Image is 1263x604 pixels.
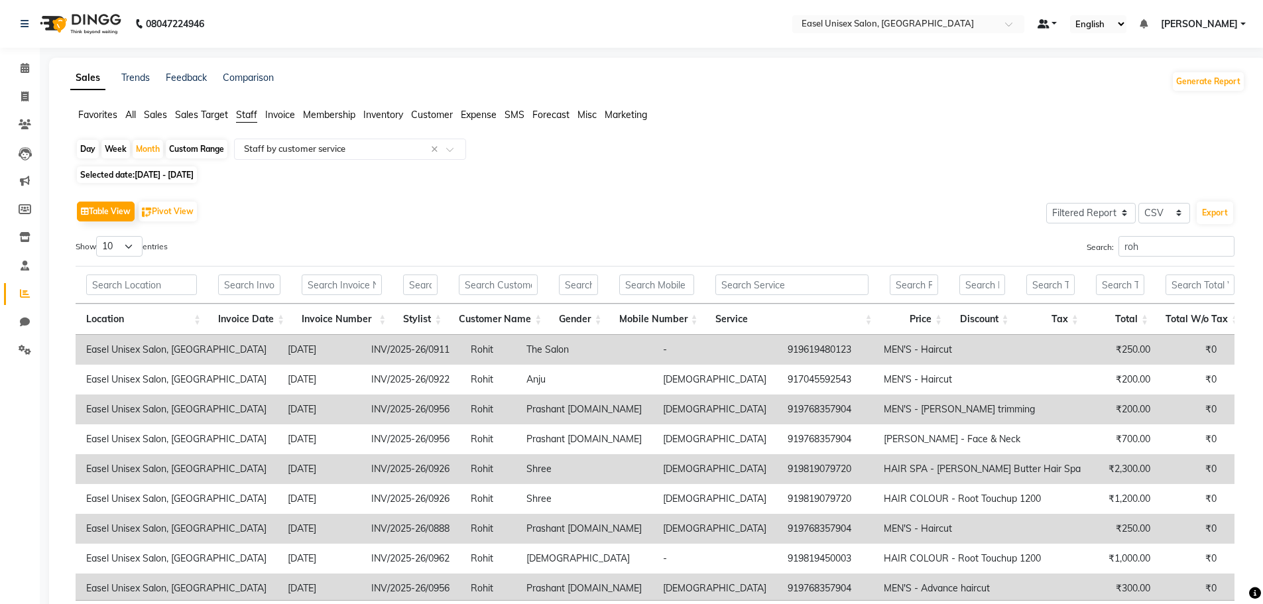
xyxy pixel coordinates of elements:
[277,454,361,484] td: [DATE]
[1161,574,1227,603] td: ₹0
[1091,544,1161,574] td: ₹1,000.00
[1161,484,1227,514] td: ₹0
[777,454,873,484] td: 919819079720
[532,109,570,121] span: Forecast
[516,394,652,424] td: Prashant [DOMAIN_NAME]
[516,574,652,603] td: Prashant [DOMAIN_NAME]
[1155,304,1245,335] th: Total W/o Tax: activate to sort column ascending
[459,274,538,295] input: Search Customer Name
[139,202,197,221] button: Pivot View
[619,274,694,295] input: Search Mobile Number
[873,514,1091,544] td: MEN'S - Haircut
[277,424,361,454] td: [DATE]
[460,544,516,574] td: Rohit
[1091,365,1161,394] td: ₹200.00
[76,574,277,603] td: Easel Unisex Salon, [GEOGRAPHIC_DATA]
[142,208,152,217] img: pivot.png
[277,394,361,424] td: [DATE]
[70,66,105,90] a: Sales
[223,72,274,84] a: Comparison
[505,109,524,121] span: SMS
[77,140,99,158] div: Day
[652,574,777,603] td: [DEMOGRAPHIC_DATA]
[277,574,361,603] td: [DATE]
[76,484,277,514] td: Easel Unisex Salon, [GEOGRAPHIC_DATA]
[277,335,361,365] td: [DATE]
[777,365,873,394] td: 917045592543
[873,335,1091,365] td: MEN'S - Haircut
[101,140,130,158] div: Week
[1026,274,1075,295] input: Search Tax
[34,5,125,42] img: logo
[873,365,1091,394] td: MEN'S - Haircut
[1091,454,1161,484] td: ₹2,300.00
[1161,514,1227,544] td: ₹0
[1016,304,1085,335] th: Tax: activate to sort column ascending
[76,454,277,484] td: Easel Unisex Salon, [GEOGRAPHIC_DATA]
[873,544,1091,574] td: HAIR COLOUR - Root Touchup 1200
[277,365,361,394] td: [DATE]
[949,304,1016,335] th: Discount: activate to sort column ascending
[86,274,197,295] input: Search Location
[1096,274,1144,295] input: Search Total
[460,365,516,394] td: Rohit
[175,109,228,121] span: Sales Target
[1161,365,1227,394] td: ₹0
[166,72,207,84] a: Feedback
[166,140,227,158] div: Custom Range
[777,335,873,365] td: 919619480123
[125,109,136,121] span: All
[1161,454,1227,484] td: ₹0
[1166,274,1234,295] input: Search Total W/o Tax
[777,484,873,514] td: 919819079720
[890,274,938,295] input: Search Price
[652,394,777,424] td: [DEMOGRAPHIC_DATA]
[1091,335,1161,365] td: ₹250.00
[1091,514,1161,544] td: ₹250.00
[78,109,117,121] span: Favorites
[777,424,873,454] td: 919768357904
[76,365,277,394] td: Easel Unisex Salon, [GEOGRAPHIC_DATA]
[133,140,163,158] div: Month
[1091,484,1161,514] td: ₹1,200.00
[652,365,777,394] td: [DEMOGRAPHIC_DATA]
[361,484,460,514] td: INV/2025-26/0926
[291,304,392,335] th: Invoice Number: activate to sort column ascending
[652,454,777,484] td: [DEMOGRAPHIC_DATA]
[144,109,167,121] span: Sales
[361,544,460,574] td: INV/2025-26/0962
[303,109,355,121] span: Membership
[236,109,257,121] span: Staff
[652,544,777,574] td: -
[392,304,448,335] th: Stylist: activate to sort column ascending
[76,394,277,424] td: Easel Unisex Salon, [GEOGRAPHIC_DATA]
[121,72,150,84] a: Trends
[705,304,879,335] th: Service: activate to sort column ascending
[516,514,652,544] td: Prashant [DOMAIN_NAME]
[873,394,1091,424] td: MEN'S - [PERSON_NAME] trimming
[76,236,168,257] label: Show entries
[1085,304,1155,335] th: Total: activate to sort column ascending
[1197,202,1233,224] button: Export
[1091,394,1161,424] td: ₹200.00
[76,424,277,454] td: Easel Unisex Salon, [GEOGRAPHIC_DATA]
[361,574,460,603] td: INV/2025-26/0956
[1161,544,1227,574] td: ₹0
[76,304,208,335] th: Location: activate to sort column ascending
[959,274,1005,295] input: Search Discount
[516,454,652,484] td: Shree
[652,335,777,365] td: -
[1161,335,1227,365] td: ₹0
[516,544,652,574] td: [DEMOGRAPHIC_DATA]
[873,454,1091,484] td: HAIR SPA - [PERSON_NAME] Butter Hair Spa
[777,394,873,424] td: 919768357904
[403,274,438,295] input: Search Stylist
[1091,424,1161,454] td: ₹700.00
[460,514,516,544] td: Rohit
[577,109,597,121] span: Misc
[361,454,460,484] td: INV/2025-26/0926
[1118,236,1234,257] input: Search:
[302,274,382,295] input: Search Invoice Number
[361,335,460,365] td: INV/2025-26/0911
[460,424,516,454] td: Rohit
